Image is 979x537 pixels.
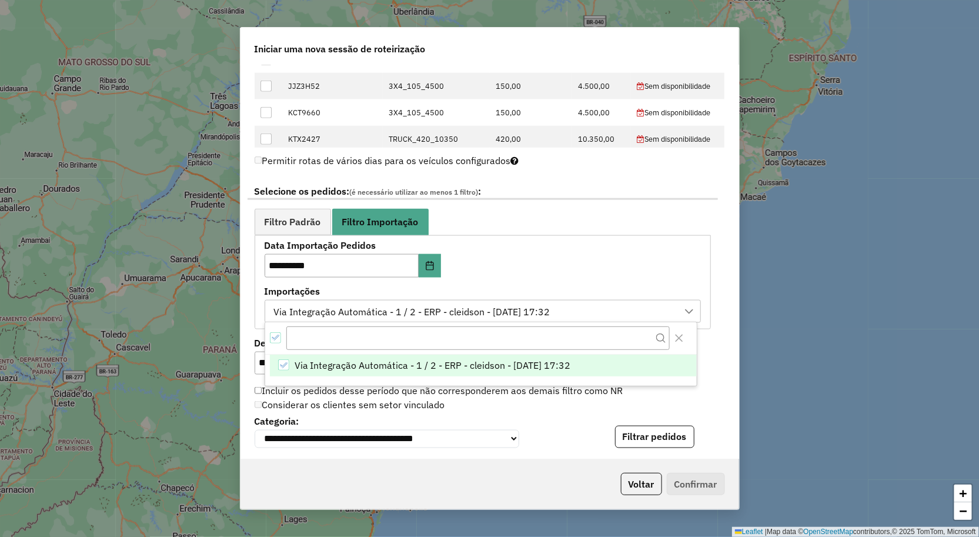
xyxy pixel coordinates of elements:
td: 4.500,00 [572,73,631,99]
label: Considerar os clientes sem setor vinculado [255,398,445,412]
span: Via Integração Automática - 1 / 2 - ERP - cleidson - [DATE] 17:32 [295,358,571,372]
label: Data Importação Pedidos [265,238,446,252]
td: 3X4_105_4500 [383,99,490,126]
span: Iniciar uma nova sessão de roteirização [255,42,426,56]
i: Selecione pelo menos um veículo [510,156,519,165]
a: Leaflet [735,528,763,536]
div: Map data © contributors,© 2025 TomTom, Microsoft [732,527,979,537]
i: 'Roteirizador.NaoPossuiAgenda' | translate [637,136,644,144]
div: Sem disponibilidade [637,81,718,92]
div: Sem disponibilidade [637,134,718,145]
button: Voltar [621,473,662,495]
i: 'Roteirizador.NaoPossuiAgenda' | translate [637,83,644,91]
label: De: [255,336,466,350]
label: Categoria: [255,414,519,428]
a: Zoom out [954,502,972,520]
div: Via Integração Automática - 1 / 2 - ERP - cleidson - [DATE] 17:32 [270,301,554,323]
a: OpenStreetMap [804,528,854,536]
td: TRUCK_420_10350 [383,126,490,152]
label: Permitir rotas de vários dias para os veículos configurados [255,149,519,172]
a: Zoom in [954,485,972,502]
div: Sem disponibilidade [637,107,718,118]
label: Incluir os pedidos desse período que não corresponderem aos demais filtro como NR [255,383,623,398]
td: KCT9660 [282,99,383,126]
input: Permitir rotas de vários dias para os veículos configurados [255,156,262,164]
td: 150,00 [490,73,572,99]
input: Considerar os clientes sem setor vinculado [255,401,262,409]
td: KTX2427 [282,126,383,152]
td: 10.350,00 [572,126,631,152]
ul: Option List [265,355,697,377]
button: Filtrar pedidos [615,426,694,448]
li: Via Integração Automática - 1 / 2 - ERP - cleidson - 11/08/2025 17:32 [270,355,697,377]
span: Filtro Padrão [265,217,321,226]
span: (é necessário utilizar ao menos 1 filtro) [350,188,479,196]
label: Importações [265,284,701,298]
td: 3X4_105_4500 [383,73,490,99]
span: + [960,486,967,501]
button: Choose Date [419,254,441,278]
button: Close [670,329,689,348]
td: 4.500,00 [572,99,631,126]
i: 'Roteirizador.NaoPossuiAgenda' | translate [637,109,644,117]
div: All items selected [270,332,281,343]
span: | [765,528,767,536]
td: 420,00 [490,126,572,152]
label: Selecione os pedidos: : [248,184,718,200]
span: Filtro Importação [342,217,419,226]
span: − [960,503,967,518]
input: Incluir os pedidos desse período que não corresponderem aos demais filtro como NR [255,387,262,395]
td: JJZ3H52 [282,73,383,99]
td: 150,00 [490,99,572,126]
